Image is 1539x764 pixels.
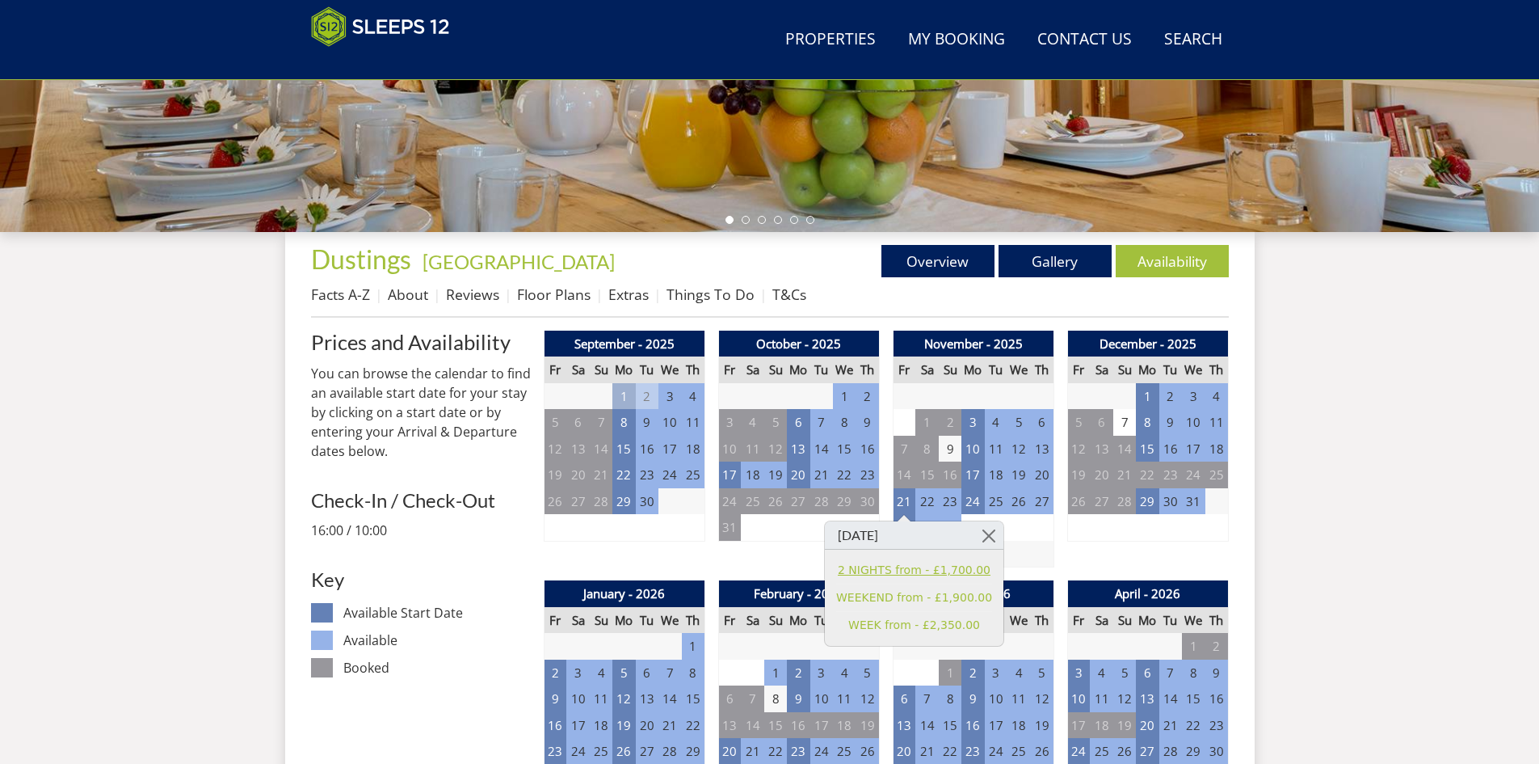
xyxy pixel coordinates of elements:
[1205,633,1228,660] td: 2
[636,712,658,739] td: 20
[1159,712,1182,739] td: 21
[1067,357,1090,383] th: Fr
[833,712,856,739] td: 18
[544,436,566,462] td: 12
[718,712,741,739] td: 13
[1159,462,1182,488] td: 23
[915,488,938,515] td: 22
[836,589,992,606] a: WEEKEND from - £1,900.00
[1067,436,1090,462] td: 12
[1090,660,1112,686] td: 4
[636,660,658,686] td: 6
[1205,436,1228,462] td: 18
[658,436,681,462] td: 17
[985,686,1007,712] td: 10
[1067,712,1090,739] td: 17
[915,462,938,488] td: 15
[311,521,531,540] p: 16:00 / 10:00
[856,383,879,410] td: 2
[1007,660,1030,686] td: 4
[658,357,681,383] th: We
[893,357,915,383] th: Fr
[608,285,649,304] a: Extras
[961,488,984,515] td: 24
[810,686,833,712] td: 10
[1113,357,1136,383] th: Su
[764,712,787,739] td: 15
[1067,607,1090,634] th: Fr
[856,409,879,436] td: 9
[666,285,755,304] a: Things To Do
[764,436,787,462] td: 12
[658,660,681,686] td: 7
[303,57,473,70] iframe: Customer reviews powered by Trustpilot
[544,580,704,607] th: January - 2026
[544,409,566,436] td: 5
[1090,462,1112,488] td: 20
[1182,383,1205,410] td: 3
[741,462,763,488] td: 18
[517,285,591,304] a: Floor Plans
[856,686,879,712] td: 12
[961,686,984,712] td: 9
[343,603,530,623] dd: Available Start Date
[544,660,566,686] td: 2
[590,607,612,634] th: Su
[1205,383,1228,410] td: 4
[787,607,809,634] th: Mo
[1205,409,1228,436] td: 11
[1031,436,1053,462] td: 13
[311,569,531,590] h3: Key
[1136,686,1158,712] td: 13
[741,712,763,739] td: 14
[1182,686,1205,712] td: 15
[833,409,856,436] td: 8
[915,514,938,541] td: 29
[787,712,809,739] td: 16
[612,383,635,410] td: 1
[590,686,612,712] td: 11
[1031,660,1053,686] td: 5
[833,660,856,686] td: 4
[1031,357,1053,383] th: Th
[718,488,741,515] td: 24
[787,660,809,686] td: 2
[612,357,635,383] th: Mo
[636,488,658,515] td: 30
[787,409,809,436] td: 6
[1031,488,1053,515] td: 27
[388,285,428,304] a: About
[1090,712,1112,739] td: 18
[1136,607,1158,634] th: Mo
[1159,436,1182,462] td: 16
[985,488,1007,515] td: 25
[915,712,938,739] td: 14
[893,436,915,462] td: 7
[1007,686,1030,712] td: 11
[1031,22,1138,58] a: Contact Us
[658,607,681,634] th: We
[311,331,531,353] h2: Prices and Availability
[893,488,915,515] td: 21
[636,462,658,488] td: 23
[787,462,809,488] td: 20
[1182,462,1205,488] td: 24
[658,712,681,739] td: 21
[893,514,915,541] td: 28
[856,660,879,686] td: 5
[1136,409,1158,436] td: 8
[961,409,984,436] td: 3
[833,488,856,515] td: 29
[1136,436,1158,462] td: 15
[1116,245,1229,277] a: Availability
[787,357,809,383] th: Mo
[682,383,704,410] td: 4
[1031,607,1053,634] th: Th
[939,514,961,541] td: 30
[544,607,566,634] th: Fr
[636,686,658,712] td: 13
[682,436,704,462] td: 18
[1007,712,1030,739] td: 18
[612,660,635,686] td: 5
[1007,607,1030,634] th: We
